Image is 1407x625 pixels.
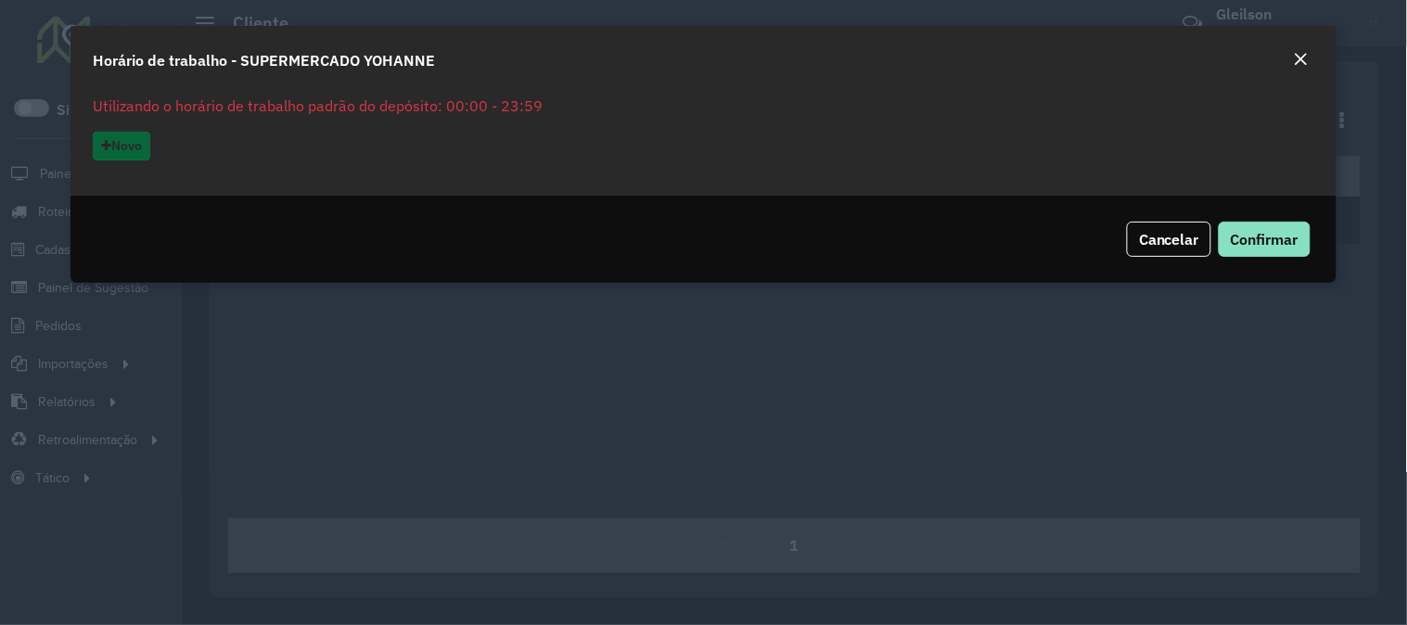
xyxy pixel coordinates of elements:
[1294,52,1309,67] em: Fechar
[1219,222,1311,257] button: Confirmar
[93,132,150,160] button: Novo
[1127,222,1211,257] button: Cancelar
[93,49,435,71] h4: Horário de trabalho - SUPERMERCADO YOHANNE
[1231,230,1298,249] span: Confirmar
[93,95,1314,117] p: Utilizando o horário de trabalho padrão do depósito: 00:00 - 23:59
[1139,230,1199,249] span: Cancelar
[1288,48,1314,72] button: Close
